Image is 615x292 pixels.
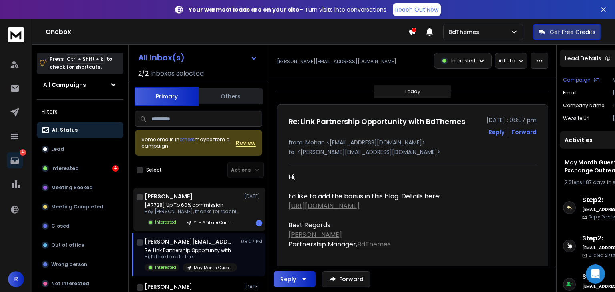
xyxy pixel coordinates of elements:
button: All Status [37,122,123,138]
p: Get Free Credits [550,28,595,36]
a: [PERSON_NAME] [289,230,342,239]
p: Interested [451,58,475,64]
p: 08:07 PM [241,238,262,245]
p: 4 [20,149,26,156]
p: Interested [51,165,79,172]
div: 4 [112,165,119,172]
p: Meeting Booked [51,184,93,191]
p: Website url [563,115,589,122]
button: Not Interested [37,276,123,292]
p: Hi, I’d like to add the [145,254,237,260]
button: Review [236,139,256,147]
p: Email [563,90,577,96]
p: [DATE] [244,284,262,290]
p: BdThemes [448,28,482,36]
span: 2 Steps [565,179,582,186]
button: Meeting Completed [37,199,123,215]
p: Meeting Completed [51,204,103,210]
button: All Campaigns [37,77,123,93]
p: Reach Out Now [395,6,438,14]
p: May Month Guest post or Link Exchange Outreach Campaign [194,265,232,271]
button: Out of office [37,237,123,253]
p: Not Interested [51,280,89,287]
p: Interested [155,264,176,270]
span: 2 / 2 [138,69,149,78]
button: Primary [135,87,199,106]
button: Forward [322,271,370,287]
div: Reply [280,275,296,283]
a: Reach Out Now [393,3,441,16]
button: Campaign [563,77,599,83]
p: Out of office [51,242,84,248]
h1: Onebox [46,27,408,37]
h1: [PERSON_NAME] [145,192,193,200]
button: Meeting Booked [37,180,123,196]
div: Partnership Manager, [289,240,523,249]
button: Lead [37,141,123,157]
h1: All Campaigns [43,81,86,89]
a: BdThemes [357,240,391,249]
p: Campaign [563,77,591,83]
button: Reply [274,271,316,287]
p: Interested [155,219,176,225]
h1: [PERSON_NAME][EMAIL_ADDRESS][DOMAIN_NAME] [145,238,233,246]
p: from: Mohan <[EMAIL_ADDRESS][DOMAIN_NAME]> [289,138,537,146]
p: – Turn visits into conversations [189,6,386,14]
div: 1 [256,220,262,226]
p: [PERSON_NAME][EMAIL_ADDRESS][DOMAIN_NAME] [277,58,396,65]
p: Lead Details [565,54,601,62]
button: Interested4 [37,160,123,176]
div: Open Intercom Messenger [586,264,605,284]
a: [URL][DOMAIN_NAME] [289,201,360,210]
div: I’d like to add the bonus in this blog. Details here: [289,192,523,211]
button: All Inbox(s) [132,50,264,66]
strong: Your warmest leads are on your site [189,6,299,14]
p: YT - Affiliate Campaign 2025 Part -2 [194,220,232,226]
button: Get Free Credits [533,24,601,40]
button: R [8,271,24,287]
p: Wrong person [51,261,87,268]
p: Press to check for shortcuts. [50,55,112,71]
div: Some emails in maybe from a campaign [141,136,236,149]
span: Ctrl + Shift + k [66,54,105,64]
div: Best Regards [289,220,523,230]
button: Wrong person [37,256,123,272]
p: Hey [PERSON_NAME], thanks for reaching [145,208,241,215]
h3: Inboxes selected [150,69,204,78]
img: logo [8,27,24,42]
p: Today [404,88,420,95]
p: Company Name [563,102,604,109]
button: Closed [37,218,123,234]
a: 4 [7,152,23,168]
p: Re: Link Partnership Opportunity with [145,247,237,254]
div: Hi, [289,172,523,182]
label: Select [146,167,162,173]
p: to: <[PERSON_NAME][EMAIL_ADDRESS][DOMAIN_NAME]> [289,148,537,156]
div: Forward [512,128,537,136]
h1: Re: Link Partnership Opportunity with BdThemes [289,116,465,127]
h1: [PERSON_NAME] [145,283,192,291]
p: All Status [52,127,78,133]
p: [DATE] : 08:07 pm [486,116,537,124]
p: Lead [51,146,64,152]
h1: All Inbox(s) [138,54,185,62]
button: Others [199,88,263,105]
p: [#7728] Up To 60% commission [145,202,241,208]
button: Reply [488,128,504,136]
span: others [179,136,195,143]
p: [DATE] [244,193,262,200]
h3: Filters [37,106,123,117]
p: Closed [51,223,70,229]
p: Add to [498,58,515,64]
